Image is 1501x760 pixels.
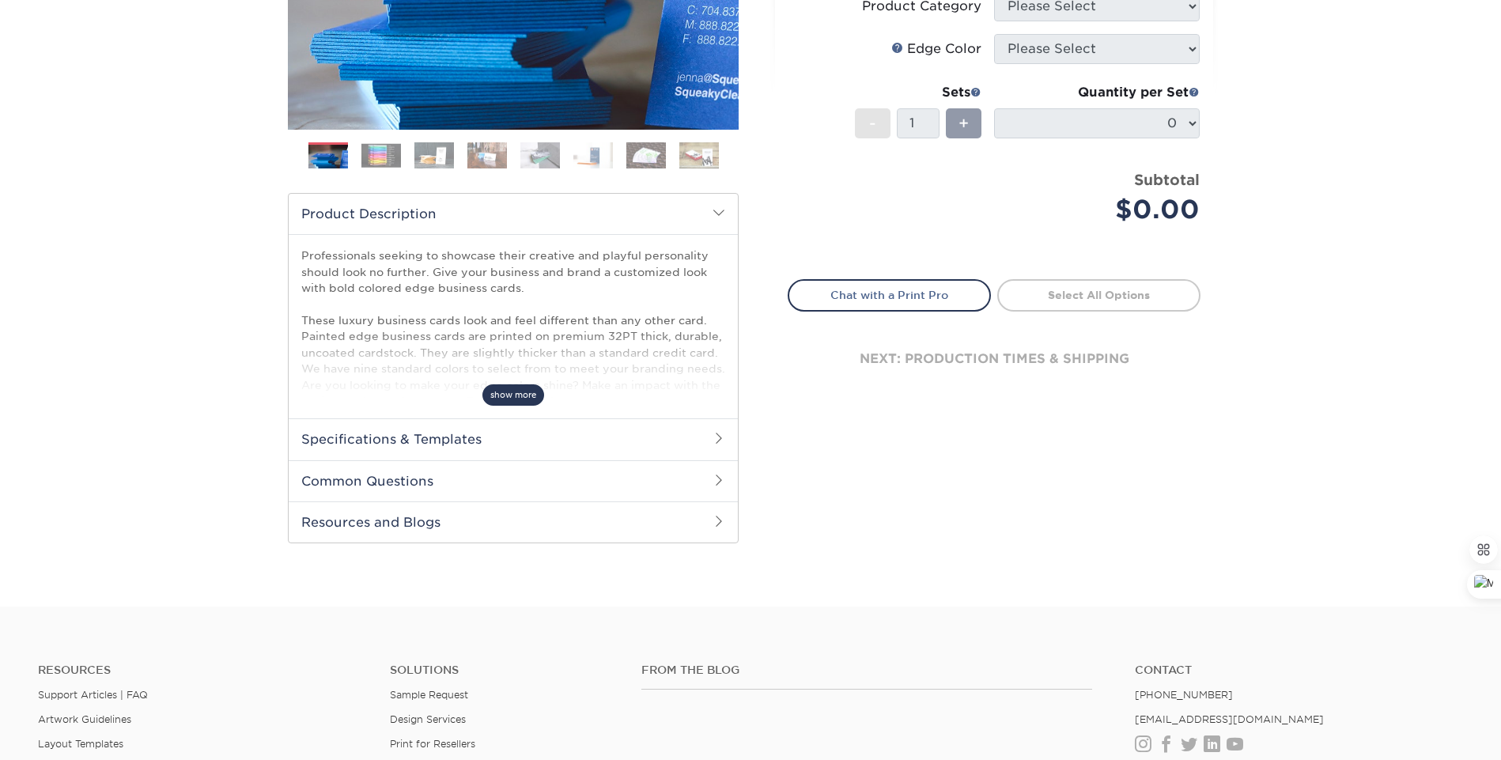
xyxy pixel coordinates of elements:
img: Business Cards 02 [361,143,401,168]
h4: From the Blog [641,664,1091,677]
span: + [958,112,969,135]
a: [PHONE_NUMBER] [1135,689,1233,701]
div: Sets [855,83,981,102]
span: show more [482,384,544,406]
div: next: production times & shipping [788,312,1200,406]
a: Support Articles | FAQ [38,689,148,701]
a: Select All Options [997,279,1200,311]
img: Business Cards 05 [520,142,560,169]
h4: Solutions [390,664,618,677]
h2: Product Description [289,194,738,234]
div: Edge Color [891,40,981,59]
h2: Resources and Blogs [289,501,738,543]
img: Business Cards 07 [626,142,666,169]
h2: Common Questions [289,460,738,501]
strong: Subtotal [1134,171,1200,188]
a: Sample Request [390,689,468,701]
a: Chat with a Print Pro [788,279,991,311]
img: Business Cards 08 [679,142,719,169]
img: Business Cards 06 [573,142,613,169]
img: Business Cards 04 [467,142,507,169]
span: - [869,112,876,135]
h4: Resources [38,664,366,677]
a: Contact [1135,664,1463,677]
div: Quantity per Set [994,83,1200,102]
img: Business Cards 03 [414,142,454,169]
h2: Specifications & Templates [289,418,738,459]
a: [EMAIL_ADDRESS][DOMAIN_NAME] [1135,713,1324,725]
div: $0.00 [1006,191,1200,229]
img: Business Cards 01 [308,137,348,176]
p: Professionals seeking to showcase their creative and playful personality should look no further. ... [301,248,725,554]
